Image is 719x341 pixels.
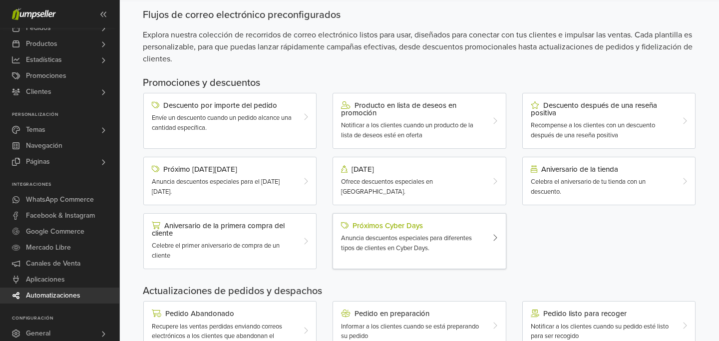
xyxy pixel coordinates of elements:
span: Temas [26,122,45,138]
span: Estadísticas [26,52,62,68]
span: Páginas [26,154,50,170]
div: Aniversario de la primera compra del cliente [152,222,294,237]
div: [DATE] [341,165,483,173]
span: Explora nuestra colección de recorridos de correo electrónico listos para usar, diseñados para co... [143,29,696,65]
div: Flujos de correo electrónico preconfigurados [143,9,696,21]
span: Navegación [26,138,62,154]
span: Anuncia descuentos especiales para diferentes tipos de clientes en Cyber Days. [341,234,472,252]
span: Google Commerce [26,224,84,240]
span: Celebre el primer aniversario de compra de un cliente [152,242,280,260]
h5: Promociones y descuentos [143,77,696,89]
span: Mercado Libre [26,240,71,256]
span: Facebook & Instagram [26,208,95,224]
div: Descuento después de una reseña positiva [531,101,673,117]
div: Próximo [DATE][DATE] [152,165,294,173]
div: Pedido en preparación [341,310,483,318]
span: Notificar a los clientes cuando un producto de la lista de deseos esté en oferta [341,121,473,139]
span: WhatsApp Commerce [26,192,94,208]
span: Automatizaciones [26,288,80,304]
div: Pedido listo para recoger [531,310,673,318]
span: Notificar a los clientes cuando su pedido esté listo para ser recogido [531,323,669,341]
p: Personalización [12,112,119,118]
span: Ofrece descuentos especiales en [GEOGRAPHIC_DATA]. [341,178,433,196]
span: Aplicaciones [26,272,65,288]
span: Promociones [26,68,66,84]
div: Pedido Abandonado [152,310,294,318]
span: Canales de Venta [26,256,80,272]
span: Anuncia descuentos especiales para el [DATE][DATE]. [152,178,280,196]
span: Pedidos [26,20,51,36]
span: Celebra el aniversario de tu tienda con un descuento. [531,178,646,196]
p: Integraciones [12,182,119,188]
span: Productos [26,36,57,52]
div: Próximos Cyber Days [341,222,483,230]
div: Descuento por importe del pedido [152,101,294,109]
div: Aniversario de la tienda [531,165,673,173]
span: Informar a los clientes cuando se está preparando su pedido [341,323,479,341]
span: Clientes [26,84,51,100]
span: Envíe un descuento cuando un pedido alcance una cantidad específica. [152,114,292,132]
span: Recompense a los clientes con un descuento después de una reseña positiva [531,121,655,139]
p: Configuración [12,316,119,322]
div: Producto en lista de deseos en promoción [341,101,483,117]
h5: Actualizaciones de pedidos y despachos [143,285,696,297]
